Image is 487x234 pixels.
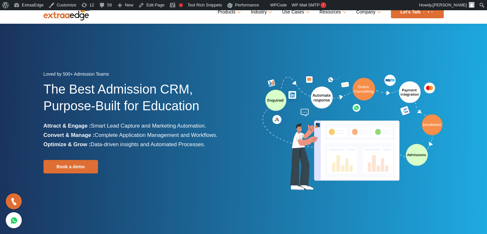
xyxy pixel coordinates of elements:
a: Products [218,7,239,17]
div: Loved by 500+ Admission Teams [44,70,239,81]
a: Company [356,7,380,17]
a: Use Cases [282,7,308,17]
span: ! [321,2,326,8]
span: [PERSON_NAME] [433,3,467,7]
b: Optimize & Grow : [44,141,91,147]
span: Smart Lead Capture and Marketing Automation. [91,123,206,129]
b: Convert & Manage : [44,132,95,138]
a: Book a demo [44,160,98,173]
a: Resources [320,7,345,17]
b: Attract & Engage : [44,123,91,129]
span: Data-driven insights and Automated Processes. [91,141,205,147]
a: Industry [251,7,271,17]
span: Complete Application Management and Workflows. [94,132,217,138]
img: admission-software-home-page-header [261,73,444,193]
h1: The Best Admission CRM, Purpose-Built for Education [44,81,239,121]
a: Let’s Talk [391,6,444,18]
